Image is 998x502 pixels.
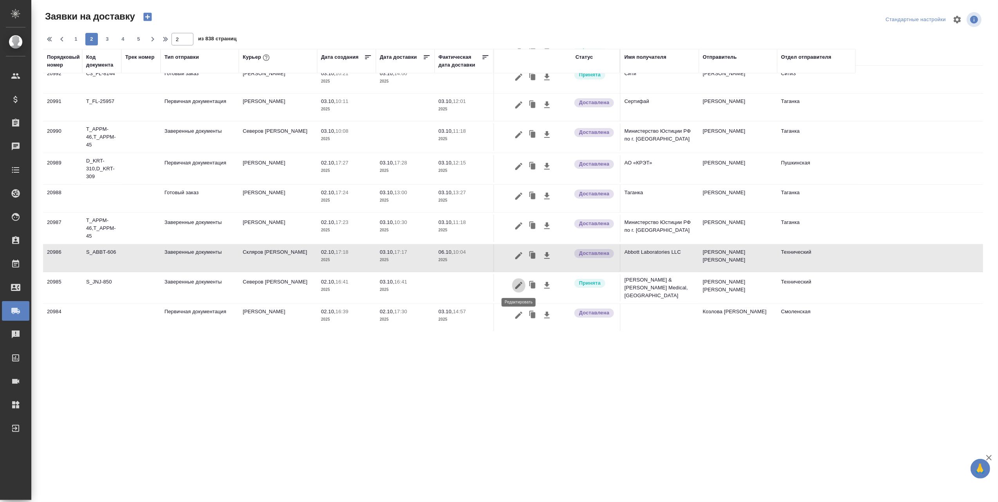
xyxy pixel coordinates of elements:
[439,197,489,204] p: 2025
[336,279,348,285] p: 16:41
[132,33,145,45] button: 5
[439,128,453,134] p: 03.10,
[239,244,317,272] td: Скляров [PERSON_NAME]
[574,248,616,259] div: Документы доставлены, фактическая дата доставки проставиться автоматически
[777,274,855,302] td: Технический
[974,460,987,477] span: 🙏
[380,197,431,204] p: 2025
[321,256,372,264] p: 2025
[321,190,336,195] p: 02.10,
[43,244,82,272] td: 20986
[777,244,855,272] td: Технический
[512,127,525,142] button: Редактировать
[453,98,466,104] p: 12:01
[380,316,431,323] p: 2025
[82,274,121,302] td: S_JNJ-850
[43,215,82,242] td: 20987
[777,215,855,242] td: Таганка
[971,459,990,479] button: 🙏
[439,249,453,255] p: 06.10,
[540,98,554,112] button: Скачать
[321,128,336,134] p: 03.10,
[380,53,417,61] div: Дата доставки
[439,219,453,225] p: 03.10,
[699,274,777,302] td: [PERSON_NAME] [PERSON_NAME]
[439,53,482,69] div: Фактическая дата доставки
[164,53,199,61] div: Тип отправки
[884,14,948,26] div: split button
[624,53,666,61] div: Имя получателя
[439,256,489,264] p: 2025
[439,135,489,143] p: 2025
[579,99,609,107] p: Доставлена
[43,66,82,93] td: 20992
[512,189,525,204] button: Редактировать
[967,12,983,27] span: Посмотреть информацию
[161,185,239,212] td: Готовый заказ
[161,94,239,121] td: Первичная документация
[82,244,121,272] td: S_ABBT-606
[43,94,82,121] td: 20991
[621,272,699,303] td: [PERSON_NAME] & [PERSON_NAME] Medical, [GEOGRAPHIC_DATA]
[239,215,317,242] td: [PERSON_NAME]
[579,220,609,228] p: Доставлена
[699,123,777,151] td: [PERSON_NAME]
[699,185,777,212] td: [PERSON_NAME]
[336,98,348,104] p: 10:11
[82,153,121,184] td: D_KRT-310,D_KRT-309
[43,155,82,182] td: 20989
[394,249,407,255] p: 17:17
[336,309,348,314] p: 16:39
[321,309,336,314] p: 02.10,
[161,66,239,93] td: Готовый заказ
[699,244,777,272] td: [PERSON_NAME] [PERSON_NAME]
[439,309,453,314] p: 03.10,
[512,159,525,174] button: Редактировать
[579,309,609,317] p: Доставлена
[621,215,699,242] td: Министерство Юстиции РФ по г. [GEOGRAPHIC_DATA]
[43,123,82,151] td: 20990
[117,33,129,45] button: 4
[525,218,540,233] button: Клонировать
[777,94,855,121] td: Таганка
[161,244,239,272] td: Заверенные документы
[380,190,394,195] p: 03.10,
[699,215,777,242] td: [PERSON_NAME]
[525,159,540,174] button: Клонировать
[321,53,359,61] div: Дата создания
[101,35,114,43] span: 3
[380,226,431,234] p: 2025
[574,159,616,170] div: Документы доставлены, фактическая дата доставки проставиться автоматически
[699,66,777,93] td: [PERSON_NAME]
[321,197,372,204] p: 2025
[777,66,855,93] td: Сити3
[579,279,601,287] p: Принята
[239,66,317,93] td: [PERSON_NAME]
[321,98,336,104] p: 03.10,
[125,53,155,61] div: Трек номер
[161,304,239,331] td: Первичная документация
[380,70,394,76] p: 03.10,
[132,35,145,43] span: 5
[574,308,616,318] div: Документы доставлены, фактическая дата доставки проставиться автоматически
[336,190,348,195] p: 17:24
[380,249,394,255] p: 03.10,
[439,160,453,166] p: 03.10,
[699,304,777,331] td: Козлова [PERSON_NAME]
[380,279,394,285] p: 03.10,
[321,135,372,143] p: 2025
[453,160,466,166] p: 12:15
[380,286,431,294] p: 2025
[439,316,489,323] p: 2025
[380,78,431,85] p: 2025
[243,52,271,63] div: Курьер
[239,94,317,121] td: [PERSON_NAME]
[948,10,967,29] span: Настроить таблицу
[198,34,236,45] span: из 838 страниц
[576,53,593,61] div: Статус
[439,105,489,113] p: 2025
[574,98,616,108] div: Документы доставлены, фактическая дата доставки проставиться автоматически
[394,70,407,76] p: 14:00
[512,218,525,233] button: Редактировать
[579,128,609,136] p: Доставлена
